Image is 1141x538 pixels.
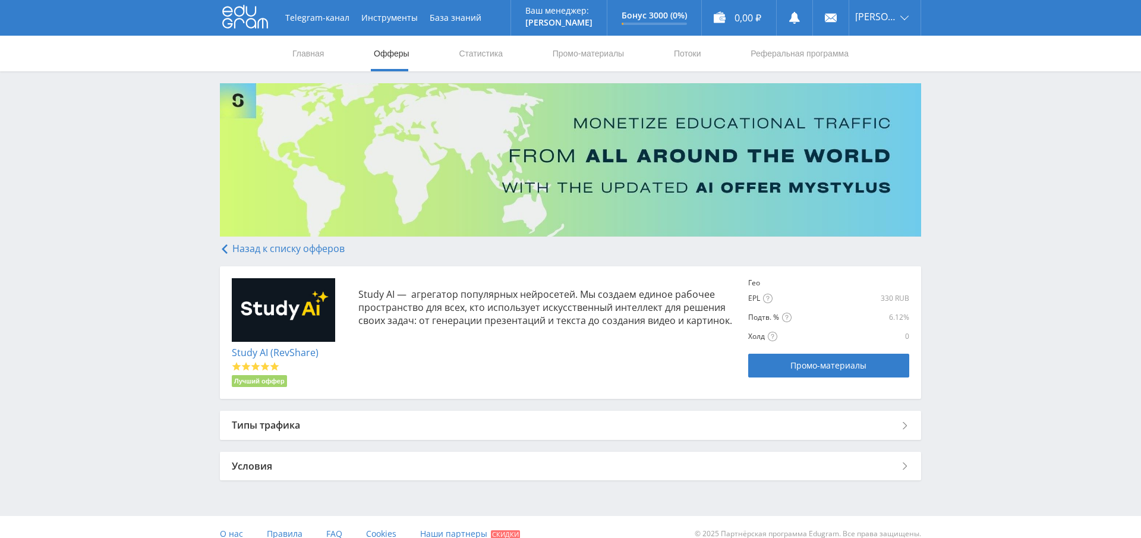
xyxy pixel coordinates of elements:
a: Назад к списку офферов [220,242,345,255]
div: Условия [220,452,921,480]
div: Холд [748,332,855,342]
div: 330 RUB [789,294,909,303]
a: Промо-материалы [551,36,625,71]
a: Study AI (RevShare) [232,346,319,359]
div: Типы трафика [220,411,921,439]
li: Лучший оффер [232,375,287,387]
div: EPL [748,294,786,304]
a: Промо-материалы [748,354,909,377]
p: Бонус 3000 (0%) [622,11,687,20]
a: Потоки [673,36,702,71]
img: Banner [220,83,921,237]
div: 6.12% [858,313,909,322]
span: Промо-материалы [790,361,866,370]
p: Study AI — агрегатор популярных нейросетей. Мы создаем единое рабочее пространство для всех, кто ... [358,288,737,327]
div: 0 [858,332,909,341]
span: [PERSON_NAME] [855,12,897,21]
p: [PERSON_NAME] [525,18,592,27]
img: 26da8b37dabeab13929e644082f29e99.jpg [232,278,335,342]
p: Ваш менеджер: [525,6,592,15]
a: Главная [291,36,325,71]
a: Офферы [373,36,411,71]
div: Подтв. % [748,313,855,323]
a: Статистика [458,36,504,71]
div: Гео [748,278,786,288]
a: Реферальная программа [749,36,850,71]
